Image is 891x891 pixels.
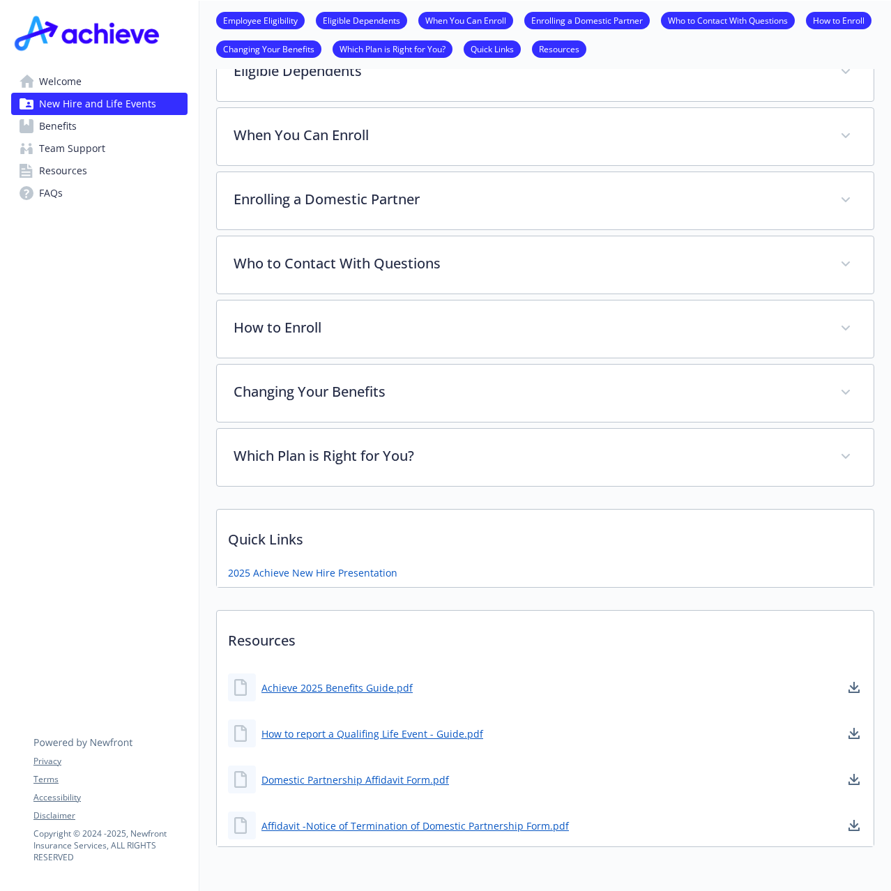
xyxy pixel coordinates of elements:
[11,93,188,115] a: New Hire and Life Events
[11,115,188,137] a: Benefits
[333,42,452,55] a: Which Plan is Right for You?
[11,182,188,204] a: FAQs
[234,381,823,402] p: Changing Your Benefits
[39,70,82,93] span: Welcome
[11,137,188,160] a: Team Support
[234,317,823,338] p: How to Enroll
[234,253,823,274] p: Who to Contact With Questions
[39,182,63,204] span: FAQs
[39,115,77,137] span: Benefits
[524,13,650,26] a: Enrolling a Domestic Partner
[33,773,187,786] a: Terms
[846,771,862,788] a: download document
[228,565,397,580] a: 2025 Achieve New Hire Presentation
[261,726,483,741] a: How to report a Qualifing Life Event - Guide.pdf
[11,70,188,93] a: Welcome
[216,13,305,26] a: Employee Eligibility
[806,13,871,26] a: How to Enroll
[234,445,823,466] p: Which Plan is Right for You?
[217,172,874,229] div: Enrolling a Domestic Partner
[39,137,105,160] span: Team Support
[234,125,823,146] p: When You Can Enroll
[261,772,449,787] a: Domestic Partnership Affidavit Form.pdf
[217,108,874,165] div: When You Can Enroll
[217,611,874,662] p: Resources
[11,160,188,182] a: Resources
[216,42,321,55] a: Changing Your Benefits
[464,42,521,55] a: Quick Links
[261,680,413,695] a: Achieve 2025 Benefits Guide.pdf
[217,429,874,486] div: Which Plan is Right for You?
[217,44,874,101] div: Eligible Dependents
[39,93,156,115] span: New Hire and Life Events
[234,61,823,82] p: Eligible Dependents
[33,809,187,822] a: Disclaimer
[532,42,586,55] a: Resources
[846,679,862,696] a: download document
[316,13,407,26] a: Eligible Dependents
[217,510,874,561] p: Quick Links
[217,236,874,294] div: Who to Contact With Questions
[33,791,187,804] a: Accessibility
[234,189,823,210] p: Enrolling a Domestic Partner
[39,160,87,182] span: Resources
[418,13,513,26] a: When You Can Enroll
[661,13,795,26] a: Who to Contact With Questions
[33,755,187,768] a: Privacy
[846,725,862,742] a: download document
[846,817,862,834] a: download document
[261,818,569,833] a: Affidavit -Notice of Termination of Domestic Partnership Form.pdf
[217,365,874,422] div: Changing Your Benefits
[33,828,187,863] p: Copyright © 2024 - 2025 , Newfront Insurance Services, ALL RIGHTS RESERVED
[217,300,874,358] div: How to Enroll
